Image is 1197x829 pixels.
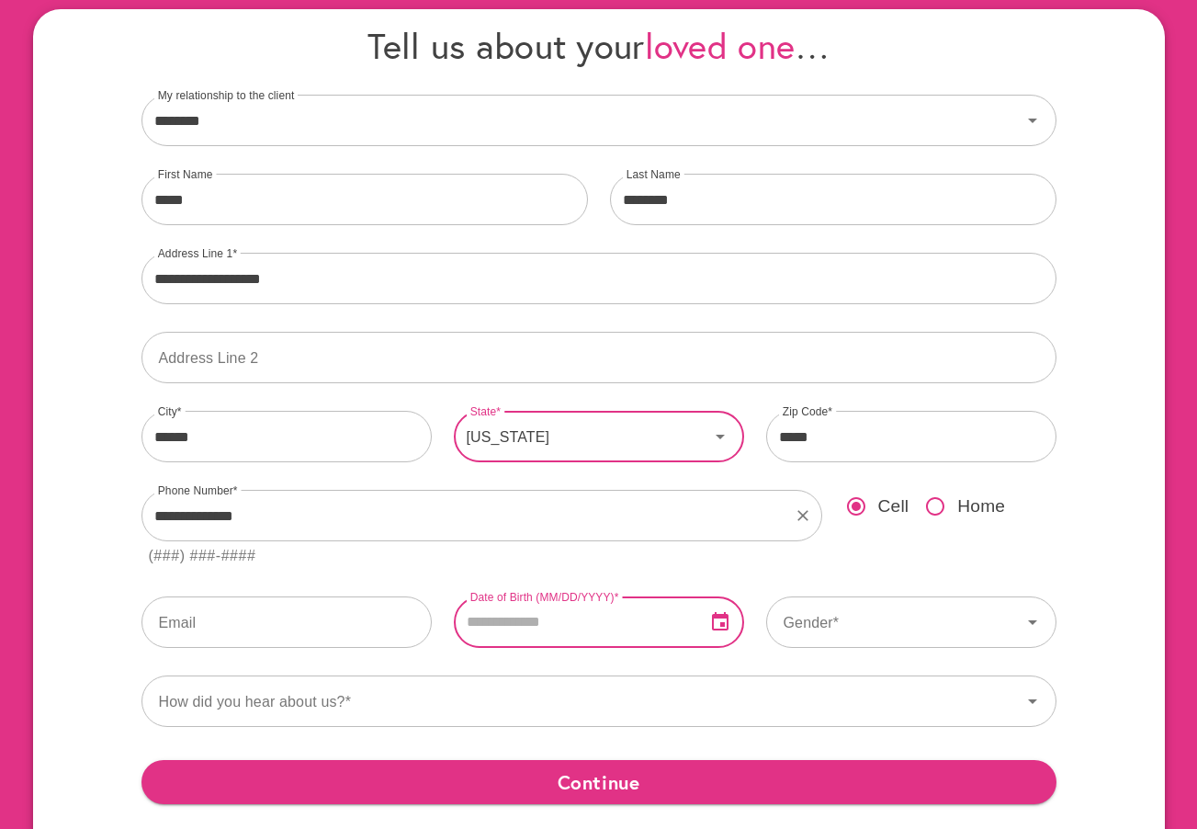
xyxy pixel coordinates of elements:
svg: Icon [1022,611,1044,633]
div: [US_STATE] [454,411,709,462]
button: Continue [141,760,1056,804]
span: Continue [156,766,1042,799]
span: Cell [878,494,909,520]
svg: Icon [709,426,731,448]
h4: Tell us about your … [141,24,1056,67]
button: Open Date Picker [698,600,742,644]
span: loved one [645,22,796,69]
span: Home [957,494,1005,520]
svg: Icon [1022,690,1044,712]
svg: Icon [1022,109,1044,131]
div: (###) ###-#### [149,544,256,569]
